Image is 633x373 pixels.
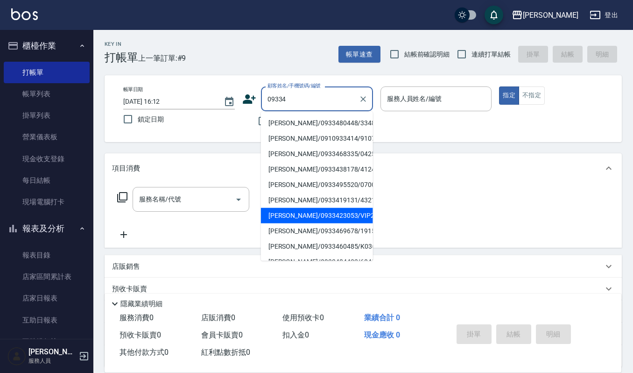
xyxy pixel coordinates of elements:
button: 指定 [499,86,519,105]
button: save [485,6,503,24]
button: 櫃檯作業 [4,34,90,58]
a: 店家日報表 [4,287,90,309]
button: Choose date, selected date is 2025-10-12 [218,91,240,113]
li: [PERSON_NAME]/0933484432/60459 [261,254,373,270]
li: [PERSON_NAME]/0933468335/0425 [261,146,373,162]
img: Person [7,347,26,366]
a: 帳單列表 [4,83,90,105]
li: [PERSON_NAME]/0933469678/1915 [261,223,373,239]
button: [PERSON_NAME] [508,6,582,25]
a: 報表目錄 [4,244,90,266]
li: [PERSON_NAME]/0933438178/4124 [261,162,373,177]
span: 扣入金 0 [282,330,309,339]
button: 帳單速查 [338,46,380,63]
a: 打帳單 [4,62,90,83]
div: 預收卡販賣 [105,278,622,300]
label: 顧客姓名/手機號碼/編號 [267,82,321,89]
h3: 打帳單 [105,51,138,64]
p: 服務人員 [28,357,76,365]
p: 項目消費 [112,164,140,173]
div: [PERSON_NAME] [523,9,578,21]
span: 紅利點數折抵 0 [201,348,250,357]
button: 報表及分析 [4,216,90,241]
a: 掛單列表 [4,105,90,126]
a: 現場電腦打卡 [4,191,90,213]
a: 現金收支登錄 [4,148,90,170]
span: 會員卡販賣 0 [201,330,243,339]
label: 帳單日期 [123,86,143,93]
span: 業績合計 0 [364,313,400,322]
li: [PERSON_NAME]/0933423053/VIP2660 [261,208,373,223]
span: 其他付款方式 0 [120,348,169,357]
li: [PERSON_NAME]/0933460485/K0367 [261,239,373,254]
span: 服務消費 0 [120,313,154,322]
span: 預收卡販賣 0 [120,330,161,339]
a: 互助日報表 [4,309,90,331]
button: Clear [357,93,370,106]
h5: [PERSON_NAME] [28,347,76,357]
span: 現金應收 0 [364,330,400,339]
a: 每日結帳 [4,170,90,191]
button: 不指定 [519,86,545,105]
span: 連續打單結帳 [471,50,511,59]
span: 鎖定日期 [138,115,164,124]
a: 互助排行榜 [4,331,90,352]
input: YYYY/MM/DD hh:mm [123,94,214,109]
p: 店販銷售 [112,262,140,272]
p: 隱藏業績明細 [120,299,162,309]
li: [PERSON_NAME]/0910933414/910717 [261,131,373,146]
button: 登出 [586,7,622,24]
span: 店販消費 0 [201,313,235,322]
li: [PERSON_NAME]/0933495520/070065 [261,177,373,193]
img: Logo [11,8,38,20]
li: [PERSON_NAME]/0933419131/4321 [261,193,373,208]
li: [PERSON_NAME]/0933480448/33480448 [261,115,373,131]
a: 營業儀表板 [4,126,90,148]
button: Open [231,192,246,207]
span: 上一筆訂單:#9 [138,52,186,64]
span: 結帳前確認明細 [404,50,450,59]
h2: Key In [105,41,138,47]
div: 店販銷售 [105,255,622,278]
div: 項目消費 [105,153,622,183]
p: 預收卡販賣 [112,284,147,294]
span: 使用預收卡 0 [282,313,324,322]
a: 店家區間累計表 [4,266,90,287]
